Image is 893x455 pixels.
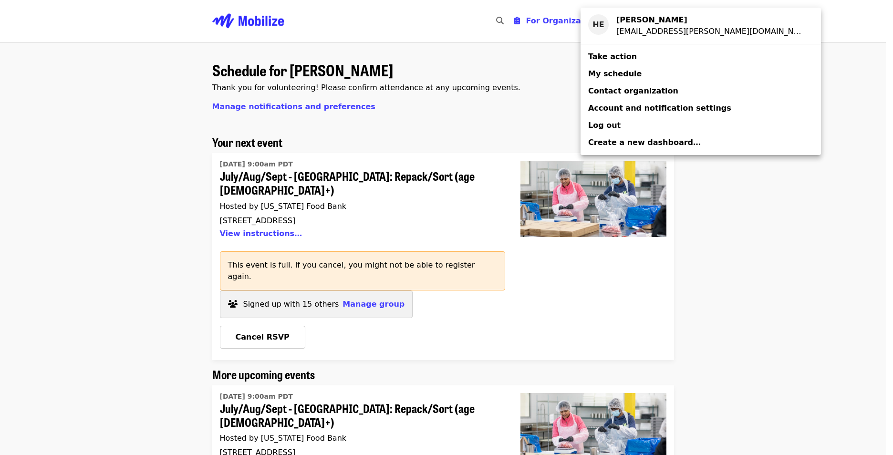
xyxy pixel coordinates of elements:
[616,14,806,26] div: Hana Emerson
[588,138,701,147] span: Create a new dashboard…
[616,26,806,37] div: hana.emerson@sentry.com
[588,103,731,113] span: Account and notification settings
[581,83,821,100] a: Contact organization
[588,86,678,95] span: Contact organization
[588,121,621,130] span: Log out
[581,134,821,151] a: Create a new dashboard…
[581,11,821,40] a: HE[PERSON_NAME][EMAIL_ADDRESS][PERSON_NAME][DOMAIN_NAME]
[581,48,821,65] a: Take action
[588,69,642,78] span: My schedule
[581,117,821,134] a: Log out
[588,52,637,61] span: Take action
[588,14,609,35] div: HE
[581,65,821,83] a: My schedule
[616,15,687,24] strong: [PERSON_NAME]
[581,100,821,117] a: Account and notification settings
